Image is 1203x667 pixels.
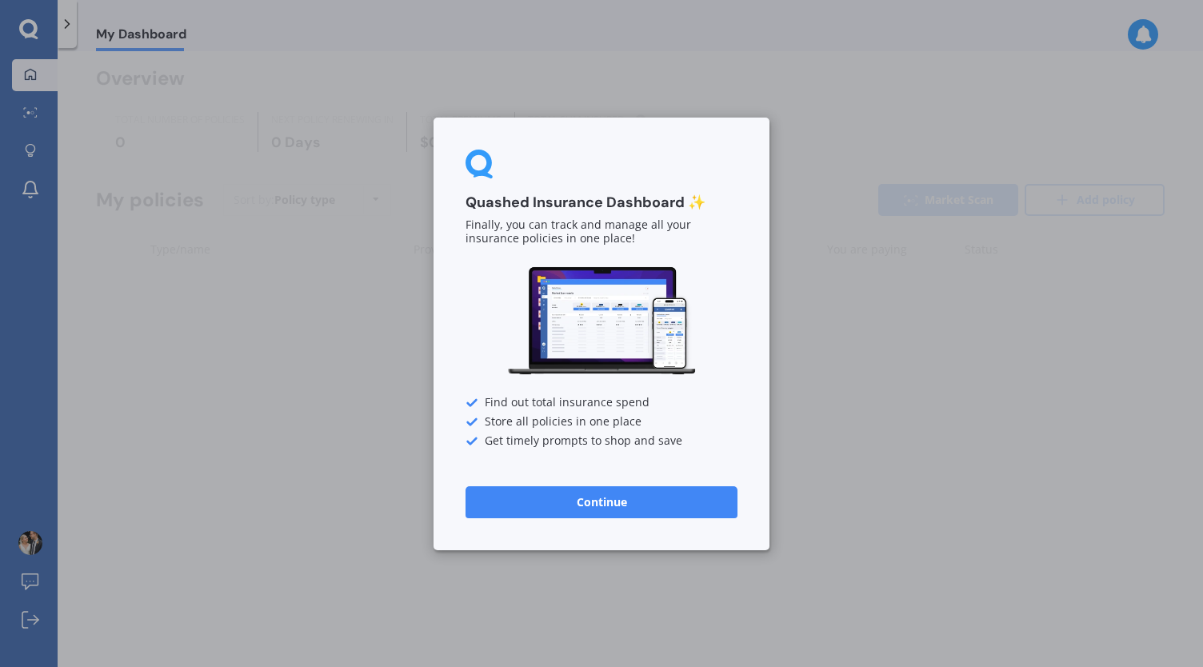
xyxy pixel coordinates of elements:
p: Finally, you can track and manage all your insurance policies in one place! [466,218,737,246]
div: Store all policies in one place [466,415,737,428]
div: Get timely prompts to shop and save [466,434,737,447]
div: Find out total insurance spend [466,396,737,409]
h3: Quashed Insurance Dashboard ✨ [466,194,737,212]
img: Dashboard [506,265,697,377]
button: Continue [466,485,737,517]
